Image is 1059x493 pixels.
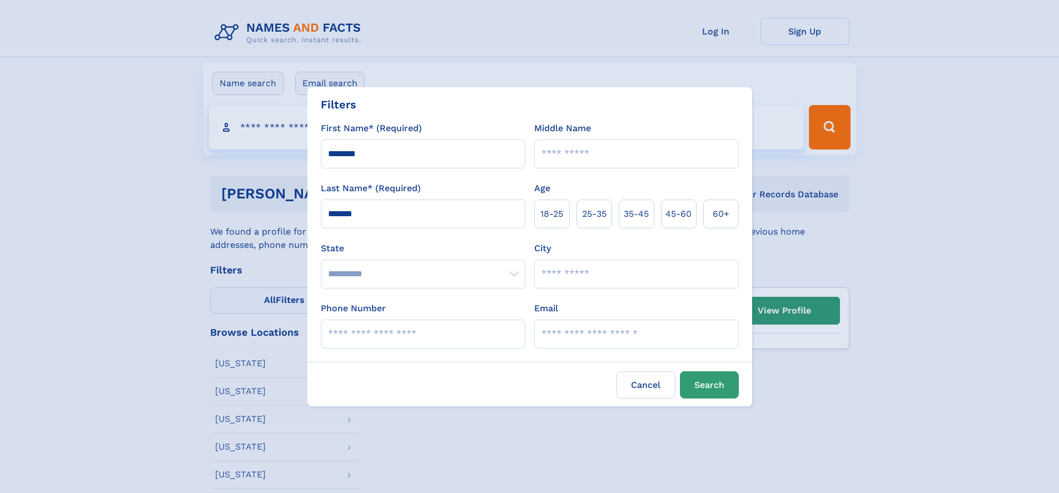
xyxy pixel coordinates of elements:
[321,242,525,255] label: State
[680,371,739,399] button: Search
[534,182,550,195] label: Age
[665,207,692,221] span: 45‑60
[321,122,422,135] label: First Name* (Required)
[624,207,649,221] span: 35‑45
[534,122,591,135] label: Middle Name
[321,182,421,195] label: Last Name* (Required)
[534,242,551,255] label: City
[321,96,356,113] div: Filters
[321,302,386,315] label: Phone Number
[582,207,606,221] span: 25‑35
[713,207,729,221] span: 60+
[616,371,675,399] label: Cancel
[534,302,558,315] label: Email
[540,207,563,221] span: 18‑25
